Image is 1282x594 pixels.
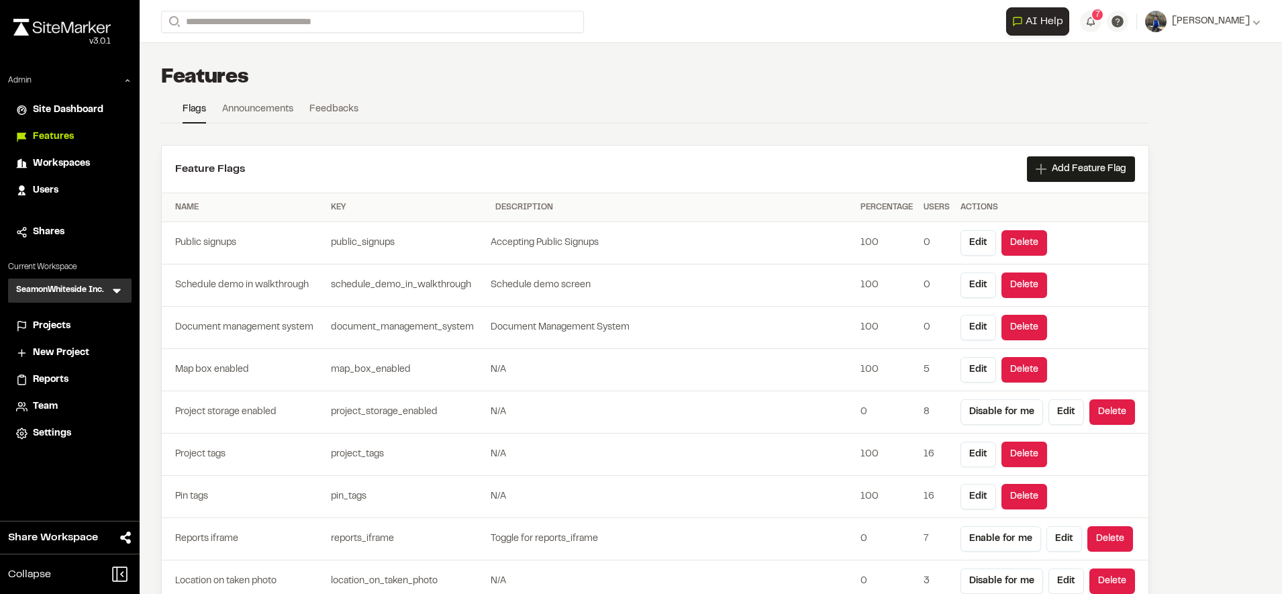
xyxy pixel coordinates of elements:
button: Edit [960,315,996,340]
td: Document Management System [490,307,855,349]
button: Search [161,11,185,33]
td: 8 [918,391,955,434]
a: Site Dashboard [16,103,124,117]
span: Projects [33,319,70,334]
td: Schedule demo screen [490,264,855,307]
td: N/A [490,476,855,518]
td: Public signups [162,222,326,264]
button: Delete [1001,273,1047,298]
button: Edit [960,273,996,298]
td: 7 [918,518,955,560]
p: Current Workspace [8,261,132,273]
h3: SeamonWhiteside Inc. [16,284,104,297]
h1: Features [161,64,249,91]
td: N/A [490,349,855,391]
div: Description [495,201,850,213]
td: 0 [918,307,955,349]
td: Pin tags [162,476,326,518]
td: 100 [855,222,918,264]
button: Delete [1001,442,1047,467]
p: Admin [8,75,32,87]
a: Shares [16,225,124,240]
button: Edit [960,484,996,509]
td: project_tags [326,434,490,476]
td: Project storage enabled [162,391,326,434]
td: N/A [490,434,855,476]
td: Toggle for reports_iframe [490,518,855,560]
td: 0 [855,518,918,560]
a: Settings [16,426,124,441]
div: Open AI Assistant [1006,7,1075,36]
button: Edit [960,230,996,256]
a: Reports [16,373,124,387]
td: reports_iframe [326,518,490,560]
button: Edit [1048,568,1084,594]
span: AI Help [1026,13,1063,30]
button: Edit [960,442,996,467]
td: public_signups [326,222,490,264]
td: schedule_demo_in_walkthrough [326,264,490,307]
div: Name [175,201,320,213]
td: 100 [855,264,918,307]
a: Feedbacks [309,102,358,122]
td: 16 [918,476,955,518]
td: Project tags [162,434,326,476]
button: Disable for me [960,399,1043,425]
td: Accepting Public Signups [490,222,855,264]
td: 0 [855,391,918,434]
a: Announcements [222,102,293,122]
div: Oh geez...please don't... [13,36,111,48]
div: Key [331,201,485,213]
button: Delete [1001,484,1047,509]
td: map_box_enabled [326,349,490,391]
span: Collapse [8,566,51,583]
button: Open AI Assistant [1006,7,1069,36]
span: 7 [1095,9,1100,21]
td: Map box enabled [162,349,326,391]
button: Edit [960,357,996,383]
span: [PERSON_NAME] [1172,14,1250,29]
span: Users [33,183,58,198]
button: Edit [1046,526,1082,552]
button: Delete [1087,526,1133,552]
td: project_storage_enabled [326,391,490,434]
button: Enable for me [960,526,1041,552]
button: Delete [1089,568,1135,594]
td: N/A [490,391,855,434]
td: 5 [918,349,955,391]
span: Share Workspace [8,530,98,546]
td: Document management system [162,307,326,349]
button: Delete [1001,315,1047,340]
a: New Project [16,346,124,360]
td: 0 [918,264,955,307]
span: Settings [33,426,71,441]
a: Features [16,130,124,144]
a: Flags [183,102,206,123]
td: 100 [855,307,918,349]
td: Schedule demo in walkthrough [162,264,326,307]
td: 100 [855,349,918,391]
a: Users [16,183,124,198]
button: [PERSON_NAME] [1145,11,1261,32]
td: pin_tags [326,476,490,518]
span: Reports [33,373,68,387]
span: Site Dashboard [33,103,103,117]
img: User [1145,11,1167,32]
button: 7 [1080,11,1101,32]
span: Team [33,399,58,414]
span: New Project [33,346,89,360]
div: Percentage [860,201,913,213]
a: Projects [16,319,124,334]
td: 100 [855,476,918,518]
span: Shares [33,225,64,240]
span: Features [33,130,74,144]
td: 100 [855,434,918,476]
span: Workspaces [33,156,90,171]
button: Edit [1048,399,1084,425]
a: Workspaces [16,156,124,171]
button: Delete [1001,230,1047,256]
td: 0 [918,222,955,264]
span: Add Feature Flag [1052,162,1126,176]
a: Team [16,399,124,414]
button: Delete [1001,357,1047,383]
